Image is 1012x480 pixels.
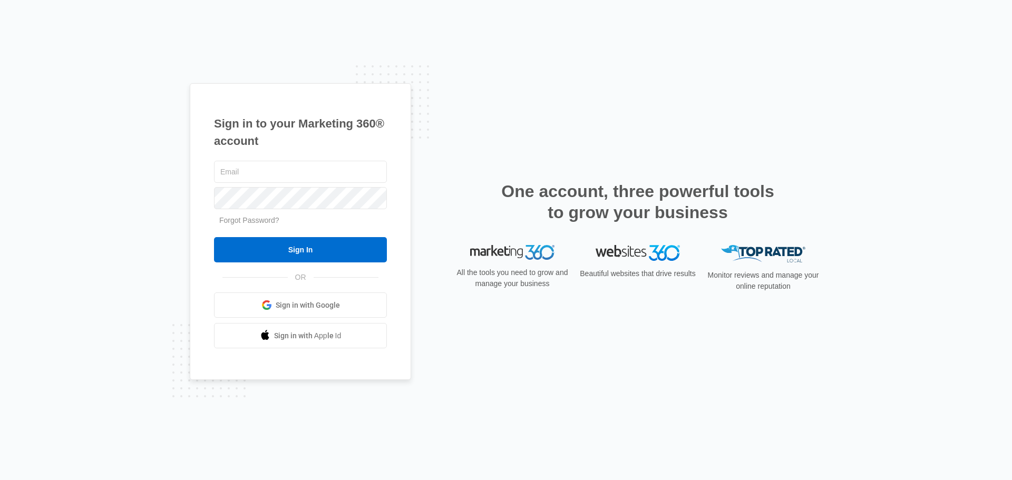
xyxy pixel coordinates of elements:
[276,300,340,311] span: Sign in with Google
[470,245,554,260] img: Marketing 360
[214,292,387,318] a: Sign in with Google
[214,161,387,183] input: Email
[596,245,680,260] img: Websites 360
[288,272,314,283] span: OR
[214,323,387,348] a: Sign in with Apple Id
[274,330,342,341] span: Sign in with Apple Id
[214,237,387,262] input: Sign In
[579,268,697,279] p: Beautiful websites that drive results
[704,270,822,292] p: Monitor reviews and manage your online reputation
[214,115,387,150] h1: Sign in to your Marketing 360® account
[498,181,777,223] h2: One account, three powerful tools to grow your business
[453,267,571,289] p: All the tools you need to grow and manage your business
[219,216,279,224] a: Forgot Password?
[721,245,805,262] img: Top Rated Local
